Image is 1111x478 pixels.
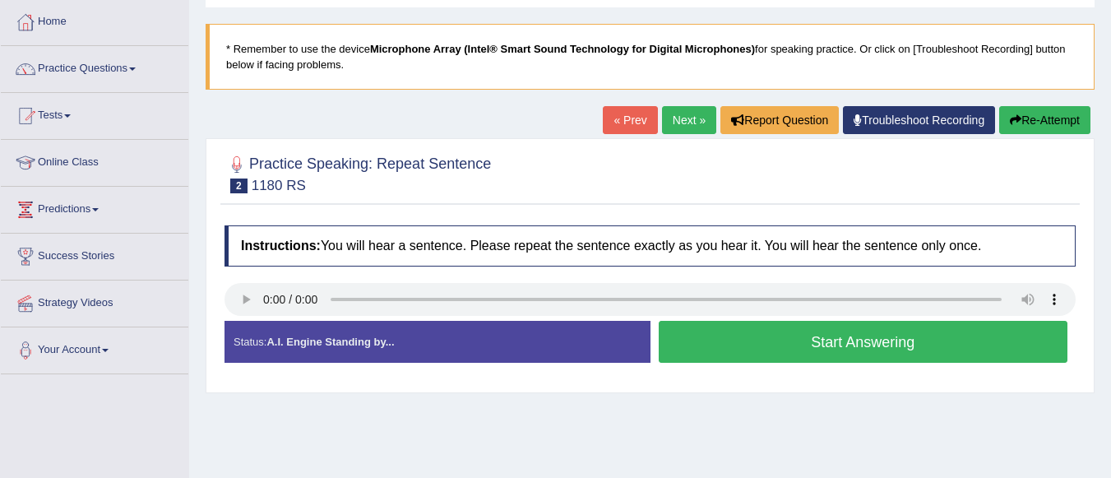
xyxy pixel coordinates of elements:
a: Online Class [1,140,188,181]
h2: Practice Speaking: Repeat Sentence [225,152,491,193]
h4: You will hear a sentence. Please repeat the sentence exactly as you hear it. You will hear the se... [225,225,1076,267]
b: Instructions: [241,239,321,253]
a: Your Account [1,327,188,369]
button: Report Question [720,106,839,134]
blockquote: * Remember to use the device for speaking practice. Or click on [Troubleshoot Recording] button b... [206,24,1095,90]
a: Success Stories [1,234,188,275]
div: Status: [225,321,650,363]
a: « Prev [603,106,657,134]
strong: A.I. Engine Standing by... [266,336,394,348]
span: 2 [230,179,248,193]
small: 1180 RS [252,178,306,193]
a: Next » [662,106,716,134]
a: Tests [1,93,188,134]
b: Microphone Array (Intel® Smart Sound Technology for Digital Microphones) [370,43,755,55]
a: Practice Questions [1,46,188,87]
a: Troubleshoot Recording [843,106,995,134]
a: Predictions [1,187,188,228]
button: Start Answering [659,321,1068,363]
button: Re-Attempt [999,106,1090,134]
a: Strategy Videos [1,281,188,322]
